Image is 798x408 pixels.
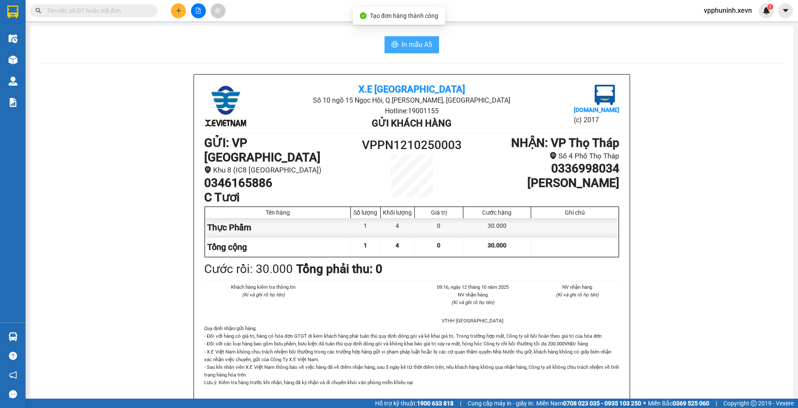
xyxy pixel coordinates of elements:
img: warehouse-icon [9,34,17,43]
h1: C Tươi [204,190,360,205]
span: Tạo đơn hàng thành công [370,12,438,19]
span: 0 [437,242,440,249]
li: Hotline: 19001155 [273,106,550,116]
b: GỬI : VP [GEOGRAPHIC_DATA] [204,136,321,164]
div: Số lượng [353,209,378,216]
div: Tên hàng [207,209,348,216]
li: 09:16, ngày 12 tháng 10 năm 2025 [431,283,515,291]
h1: [PERSON_NAME] [464,176,619,190]
span: caret-down [782,7,789,14]
span: 1 [769,4,772,10]
div: Ghi chú [533,209,616,216]
sup: 1 [767,4,773,10]
span: 4 [396,242,399,249]
h1: 0346165886 [204,176,360,190]
i: (Kí và ghi rõ họ tên) [451,299,494,305]
strong: 0708 023 035 - 0935 103 250 [563,400,641,407]
li: NV nhận hàng [535,283,620,291]
div: Quy định nhận/gửi hàng : [204,325,619,386]
img: logo-vxr [7,6,18,18]
input: Tìm tên, số ĐT hoặc mã đơn [47,6,147,15]
i: (Kí và ghi rõ họ tên) [242,292,285,298]
span: check-circle [360,12,367,19]
span: | [460,399,461,408]
li: Hotline: 19001155 [80,32,356,42]
div: 1 [351,218,381,237]
button: printerIn mẫu A5 [385,36,439,53]
b: Gửi khách hàng [372,118,451,129]
h1: VPPN1210250003 [360,136,464,155]
img: warehouse-icon [9,77,17,86]
i: (Kí và ghi rõ họ tên) [556,292,598,298]
span: plus [176,8,182,14]
div: Giá trị [417,209,461,216]
div: Cước hàng [465,209,529,216]
b: Tổng phải thu: 0 [296,262,382,276]
img: solution-icon [9,98,17,107]
img: warehouse-icon [9,55,17,64]
li: Số 10 ngõ 15 Ngọc Hồi, Q.[PERSON_NAME], [GEOGRAPHIC_DATA] [273,95,550,106]
strong: 0369 525 060 [673,400,709,407]
div: Thực Phẩm [205,218,351,237]
span: printer [391,41,398,49]
span: message [9,390,17,398]
button: plus [171,3,186,18]
span: 1 [364,242,367,249]
span: ⚪️ [643,402,646,405]
span: notification [9,371,17,379]
span: vpphuninh.xevn [697,5,759,16]
span: copyright [751,400,757,406]
strong: 1900 633 818 [417,400,454,407]
span: environment [204,166,211,173]
span: In mẫu A5 [402,39,432,50]
span: | [716,399,717,408]
span: aim [215,8,221,14]
button: file-add [191,3,206,18]
span: question-circle [9,352,17,360]
button: aim [211,3,226,18]
li: (c) 2017 [574,115,619,125]
img: warehouse-icon [9,332,17,341]
li: Số 10 ngõ 15 Ngọc Hồi, Q.[PERSON_NAME], [GEOGRAPHIC_DATA] [80,21,356,32]
div: 4 [381,218,415,237]
img: logo.jpg [595,85,615,105]
span: Tổng cộng [207,242,247,252]
li: Số 4 Phố Thọ Tháp [464,150,619,162]
li: Khách hàng kiểm tra thông tin [221,283,306,291]
span: file-add [195,8,201,14]
span: environment [549,152,557,159]
b: [DOMAIN_NAME] [574,106,619,113]
span: Hỗ trợ kỹ thuật: [375,399,454,408]
li: NV nhận hàng [431,291,515,299]
div: Cước rồi : 30.000 [204,260,293,279]
span: search [35,8,41,14]
div: Khối lượng [383,209,412,216]
div: 0 [415,218,463,237]
p: - Đối với hàng có giá trị, hàng có hóa đơn GTGT đi kèm khách hàng phải tuân thủ quy định đóng gói... [204,332,619,386]
img: logo.jpg [204,85,247,127]
span: 30.000 [488,242,506,249]
b: NHẬN : VP Thọ Tháp [511,136,619,150]
img: icon-new-feature [763,7,770,14]
div: 30.000 [463,218,531,237]
b: X.E [GEOGRAPHIC_DATA] [359,84,465,95]
img: logo.jpg [11,11,53,53]
button: caret-down [778,3,793,18]
span: Cung cấp máy in - giấy in: [468,399,534,408]
li: VTHH [GEOGRAPHIC_DATA] [431,317,515,325]
b: GỬI : VP [GEOGRAPHIC_DATA] [11,62,127,90]
span: Miền Bắc [648,399,709,408]
li: Khu 8 (IC8 [GEOGRAPHIC_DATA]) [204,164,360,176]
span: Miền Nam [536,399,641,408]
h1: 0336998034 [464,161,619,176]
